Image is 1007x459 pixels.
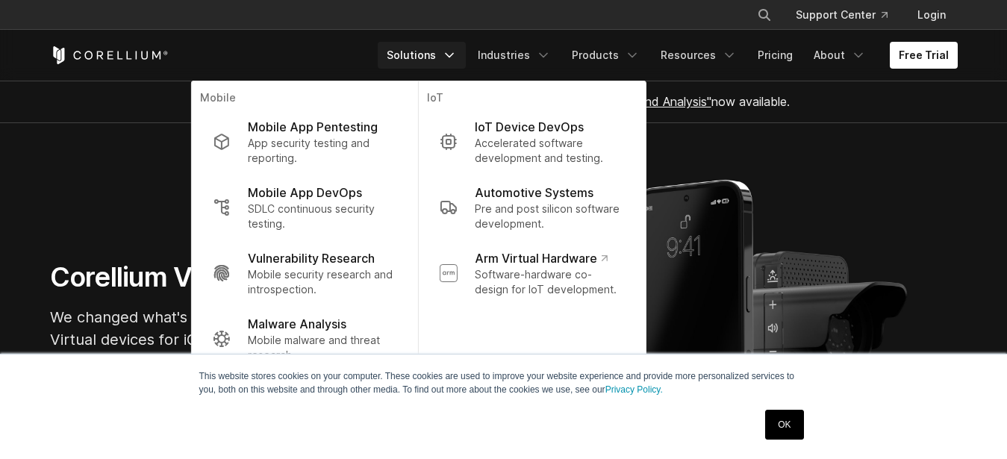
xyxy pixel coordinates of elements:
p: Mobile App Pentesting [248,118,378,136]
p: App security testing and reporting. [248,136,396,166]
p: Mobile App DevOps [248,184,362,202]
p: Malware Analysis [248,315,346,333]
h1: Corellium Virtual Hardware [50,260,498,294]
p: We changed what's possible, so you can build what's next. Virtual devices for iOS, Android, and A... [50,306,498,373]
a: Login [905,1,958,28]
a: Vulnerability Research Mobile security research and introspection. [200,240,408,306]
a: Solutions [378,42,466,69]
a: Support Center [784,1,900,28]
a: Privacy Policy. [605,384,663,395]
a: IoT Device DevOps Accelerated software development and testing. [427,109,636,175]
a: Arm Virtual Hardware Software-hardware co-design for IoT development. [427,240,636,306]
a: Resources [652,42,746,69]
a: Free Trial [890,42,958,69]
a: Automotive Systems Pre and post silicon software development. [427,175,636,240]
p: SDLC continuous security testing. [248,202,396,231]
p: Mobile [200,90,408,109]
a: Mobile App Pentesting App security testing and reporting. [200,109,408,175]
p: IoT [427,90,636,109]
p: IoT Device DevOps [475,118,584,136]
p: Pre and post silicon software development. [475,202,624,231]
p: This website stores cookies on your computer. These cookies are used to improve your website expe... [199,369,808,396]
a: Products [563,42,649,69]
a: Mobile App DevOps SDLC continuous security testing. [200,175,408,240]
a: Industries [469,42,560,69]
div: Navigation Menu [739,1,958,28]
a: About [805,42,875,69]
p: Automotive Systems [475,184,593,202]
a: Malware Analysis Mobile malware and threat research. [200,306,408,372]
p: Vulnerability Research [248,249,375,267]
button: Search [751,1,778,28]
a: Pricing [749,42,802,69]
p: Software-hardware co-design for IoT development. [475,267,624,297]
p: Accelerated software development and testing. [475,136,624,166]
a: Corellium Home [50,46,169,64]
p: Mobile security research and introspection. [248,267,396,297]
p: Mobile malware and threat research. [248,333,396,363]
p: Arm Virtual Hardware [475,249,607,267]
div: Navigation Menu [378,42,958,69]
a: OK [765,410,803,440]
